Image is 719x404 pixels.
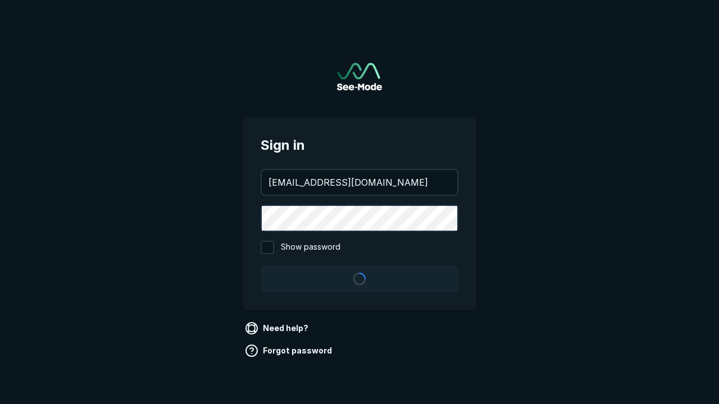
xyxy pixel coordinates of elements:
a: Go to sign in [337,63,382,90]
input: your@email.com [262,170,457,195]
img: See-Mode Logo [337,63,382,90]
a: Forgot password [243,342,336,360]
span: Show password [281,241,340,254]
span: Sign in [261,135,458,155]
a: Need help? [243,319,313,337]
